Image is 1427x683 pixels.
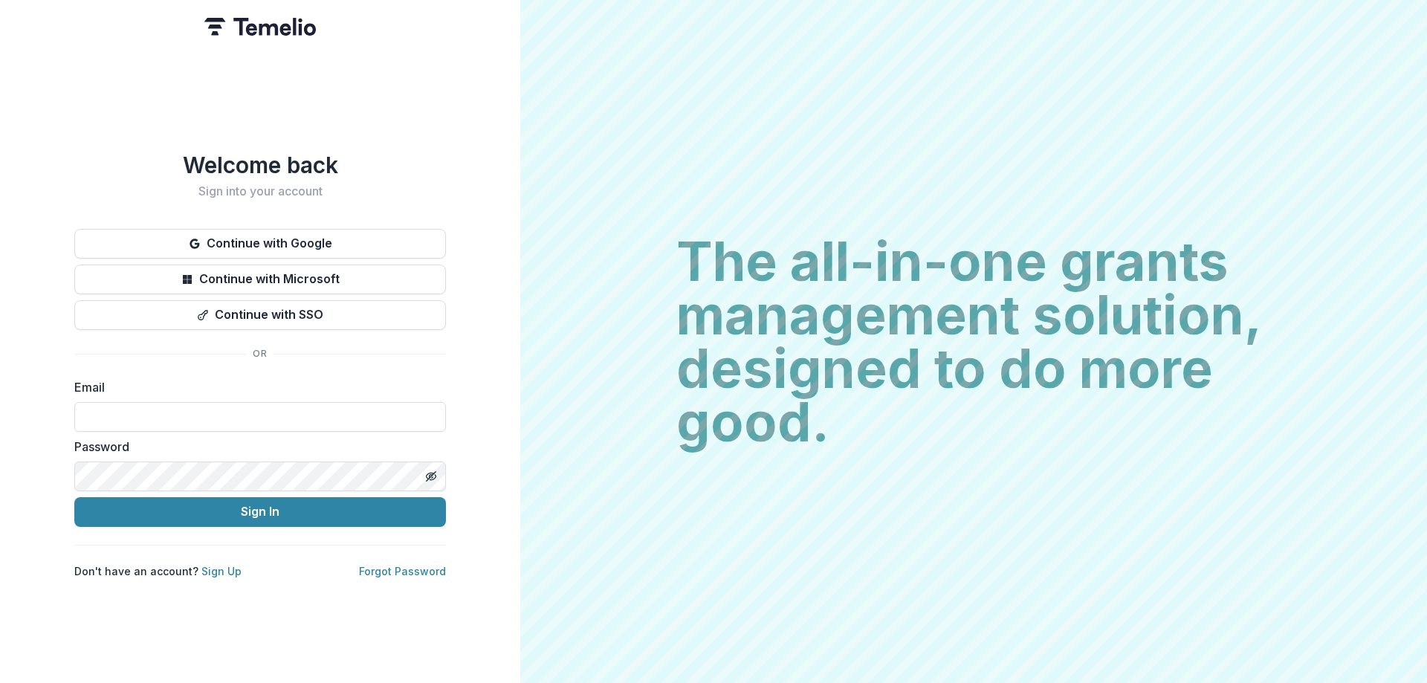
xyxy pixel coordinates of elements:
label: Password [74,438,437,456]
h2: Sign into your account [74,184,446,198]
img: Temelio [204,18,316,36]
button: Continue with Microsoft [74,265,446,294]
p: Don't have an account? [74,563,242,579]
button: Sign In [74,497,446,527]
button: Toggle password visibility [419,464,443,488]
a: Forgot Password [359,565,446,577]
button: Continue with Google [74,229,446,259]
button: Continue with SSO [74,300,446,330]
h1: Welcome back [74,152,446,178]
label: Email [74,378,437,396]
a: Sign Up [201,565,242,577]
